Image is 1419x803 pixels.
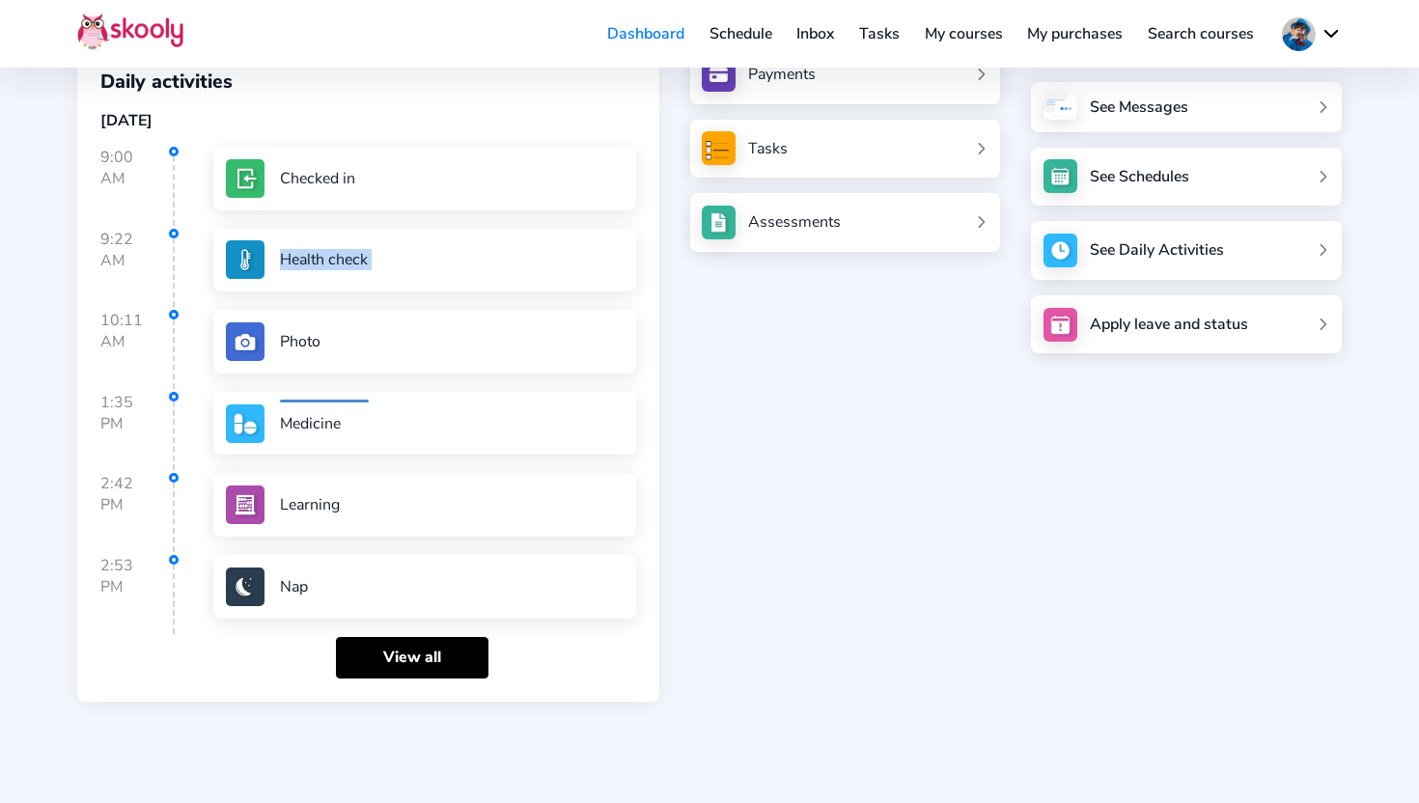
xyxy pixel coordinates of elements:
[100,473,175,552] div: 2:42
[748,138,788,159] div: Tasks
[226,485,264,524] img: learning.jpg
[1043,159,1077,193] img: schedule.jpg
[100,110,636,131] div: [DATE]
[1090,314,1248,335] div: Apply leave and status
[785,18,848,49] a: Inbox
[226,322,264,361] img: photo.jpg
[100,310,175,389] div: 10:11
[280,494,340,515] div: Learning
[1043,234,1077,267] img: activity.jpg
[280,331,320,352] div: Photo
[280,413,341,434] div: Medicine
[100,392,175,471] div: 1:35
[748,211,841,233] div: Assessments
[1015,18,1135,49] a: My purchases
[697,18,785,49] a: Schedule
[226,404,264,443] img: medicine.jpg
[280,168,355,189] div: Checked in
[847,18,912,49] a: Tasks
[702,206,988,239] a: Assessments
[226,240,264,279] img: temperature.jpg
[100,250,173,271] div: AM
[100,168,173,189] div: AM
[100,229,175,308] div: 9:22
[1090,97,1188,118] div: See Messages
[595,18,697,49] a: Dashboard
[702,58,988,92] a: Payments
[280,249,368,270] div: Health check
[1031,221,1342,280] a: See Daily Activities
[100,69,233,95] span: Daily activities
[1031,295,1342,354] a: Apply leave and status
[77,13,183,50] img: Skooly
[100,494,173,515] div: PM
[748,64,816,85] div: Payments
[1135,18,1266,49] a: Search courses
[336,637,488,678] a: View all
[702,58,736,92] img: payments.jpg
[280,576,308,597] div: Nap
[912,18,1016,49] a: My courses
[100,555,175,634] div: 2:53
[702,206,736,239] img: assessments.jpg
[100,331,173,352] div: AM
[226,159,264,198] img: checkin.jpg
[1090,239,1224,261] div: See Daily Activities
[1043,308,1077,342] img: apply_leave.jpg
[702,131,988,165] a: Tasks
[226,568,264,606] img: nap.jpg
[100,147,175,226] div: 9:00
[1043,95,1077,120] img: message_icon.svg
[100,413,173,434] div: PM
[702,131,736,165] img: tasksForMpWeb.png
[1090,166,1189,187] div: See Schedules
[100,576,173,597] div: PM
[1282,17,1342,51] button: chevron down outline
